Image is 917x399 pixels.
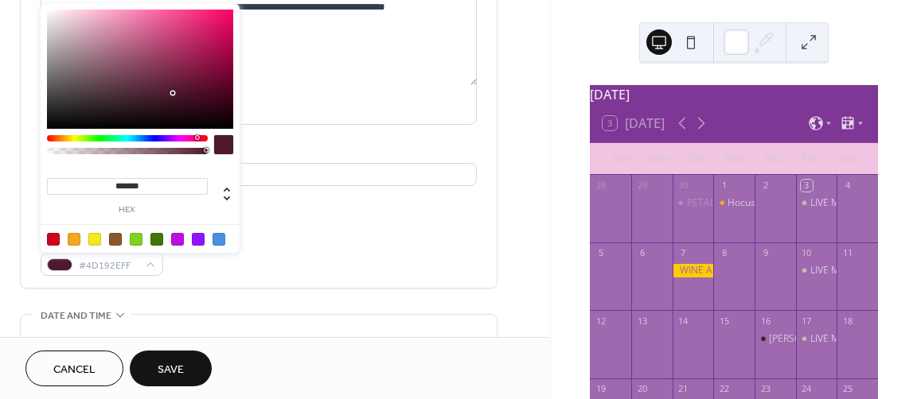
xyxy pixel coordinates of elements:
[841,180,853,192] div: 4
[595,180,607,192] div: 28
[25,351,123,386] button: Cancel
[718,180,730,192] div: 1
[41,335,90,351] div: Start date
[810,264,861,277] div: LIVE MUSIC
[810,196,861,210] div: LIVE MUSIC
[47,206,208,215] label: hex
[796,332,837,346] div: LIVE MUSIC
[687,196,883,210] div: PETALS AND PAGES IN PERSON BOOK CLUB
[109,233,122,246] div: #8B572A
[841,247,853,259] div: 11
[150,233,163,246] div: #417505
[759,383,771,395] div: 23
[595,315,607,327] div: 12
[716,143,753,175] div: Wed
[759,247,771,259] div: 9
[810,332,861,346] div: LIVE MUSIC
[801,383,813,395] div: 24
[213,233,225,246] div: #4A90E2
[636,315,648,327] div: 13
[636,247,648,259] div: 6
[801,247,813,259] div: 10
[636,180,648,192] div: 29
[88,233,101,246] div: #F8E71C
[595,383,607,395] div: 19
[130,351,212,386] button: Save
[636,383,648,395] div: 20
[796,196,837,210] div: LIVE MUSIC
[590,85,878,104] div: [DATE]
[677,143,715,175] div: Tue
[753,143,790,175] div: Thu
[677,247,689,259] div: 7
[53,362,96,378] span: Cancel
[841,315,853,327] div: 18
[713,196,755,210] div: Hocus Pocus Party
[801,180,813,192] div: 3
[41,144,474,161] div: Location
[595,247,607,259] div: 5
[718,315,730,327] div: 15
[790,143,828,175] div: Fri
[677,180,689,192] div: 30
[759,180,771,192] div: 2
[673,196,714,210] div: PETALS AND PAGES IN PERSON BOOK CLUB
[759,315,771,327] div: 16
[640,143,677,175] div: Mon
[171,233,184,246] div: #BD10E0
[828,143,865,175] div: Sat
[79,258,138,274] span: #4D192EFF
[158,362,184,378] span: Save
[841,383,853,395] div: 25
[718,383,730,395] div: 22
[801,315,813,327] div: 17
[68,233,80,246] div: #F5A623
[718,247,730,259] div: 8
[796,264,837,277] div: LIVE MUSIC
[755,332,796,346] div: JD Laubach- Smoke and Mirrors Author Signing
[603,143,640,175] div: Sun
[677,315,689,327] div: 14
[41,308,111,324] span: Date and time
[728,196,810,210] div: Hocus Pocus Party
[47,233,60,246] div: #D0021B
[267,335,311,351] div: End date
[673,264,714,277] div: WINE AND BOOK BOX OF THE MONTH CLUB- tasting and pick up
[192,233,205,246] div: #9013FE
[677,383,689,395] div: 21
[130,233,142,246] div: #7ED321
